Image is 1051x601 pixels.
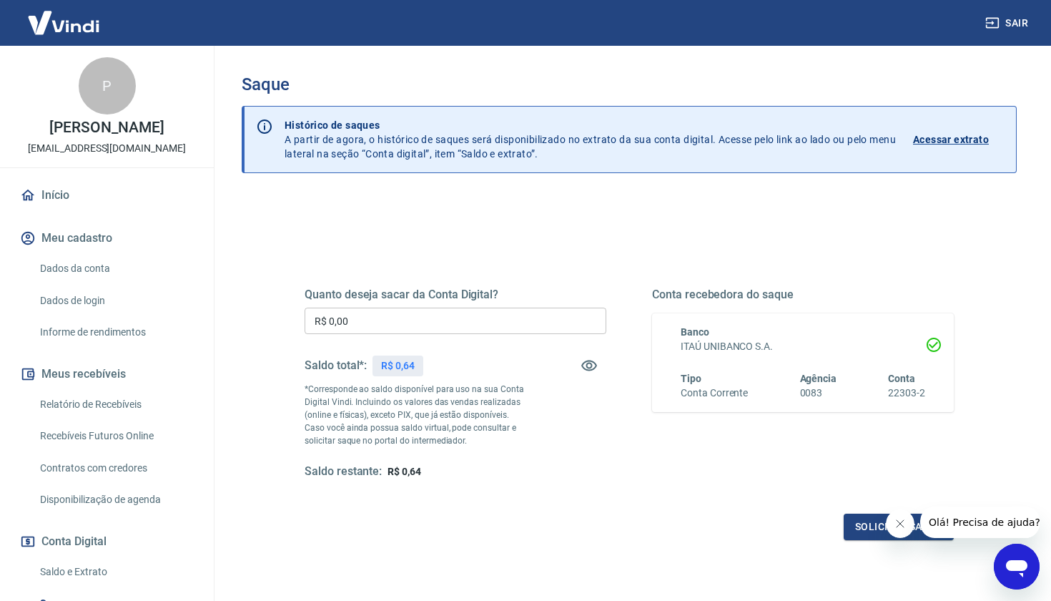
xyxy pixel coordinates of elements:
[305,464,382,479] h5: Saldo restante:
[17,180,197,211] a: Início
[242,74,1017,94] h3: Saque
[652,288,954,302] h5: Conta recebedora do saque
[34,454,197,483] a: Contratos com credores
[888,373,915,384] span: Conta
[34,318,197,347] a: Informe de rendimentos
[34,254,197,283] a: Dados da conta
[982,10,1034,36] button: Sair
[34,485,197,514] a: Disponibilização de agenda
[34,286,197,316] a: Dados de login
[28,141,186,156] p: [EMAIL_ADDRESS][DOMAIN_NAME]
[49,120,164,135] p: [PERSON_NAME]
[913,118,1005,161] a: Acessar extrato
[681,373,701,384] span: Tipo
[34,421,197,451] a: Recebíveis Futuros Online
[17,526,197,557] button: Conta Digital
[681,339,925,354] h6: ITAÚ UNIBANCO S.A.
[34,390,197,419] a: Relatório de Recebíveis
[34,557,197,587] a: Saldo e Extrato
[888,386,925,401] h6: 22303-2
[305,383,531,447] p: *Corresponde ao saldo disponível para uso na sua Conta Digital Vindi. Incluindo os valores das ve...
[17,358,197,390] button: Meus recebíveis
[800,386,837,401] h6: 0083
[285,118,896,132] p: Histórico de saques
[305,288,606,302] h5: Quanto deseja sacar da Conta Digital?
[844,514,954,540] button: Solicitar saque
[913,132,989,147] p: Acessar extrato
[994,544,1040,590] iframe: Botão para abrir a janela de mensagens
[381,358,415,373] p: R$ 0,64
[681,326,709,338] span: Banco
[17,223,197,254] button: Meu cadastro
[305,358,367,373] h5: Saldo total*:
[800,373,837,384] span: Agência
[79,57,136,114] div: P
[920,507,1040,538] iframe: Mensagem da empresa
[681,386,748,401] h6: Conta Corrente
[886,509,914,538] iframe: Fechar mensagem
[17,1,110,44] img: Vindi
[285,118,896,161] p: A partir de agora, o histórico de saques será disponibilizado no extrato da sua conta digital. Ac...
[9,10,120,21] span: Olá! Precisa de ajuda?
[388,466,421,477] span: R$ 0,64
